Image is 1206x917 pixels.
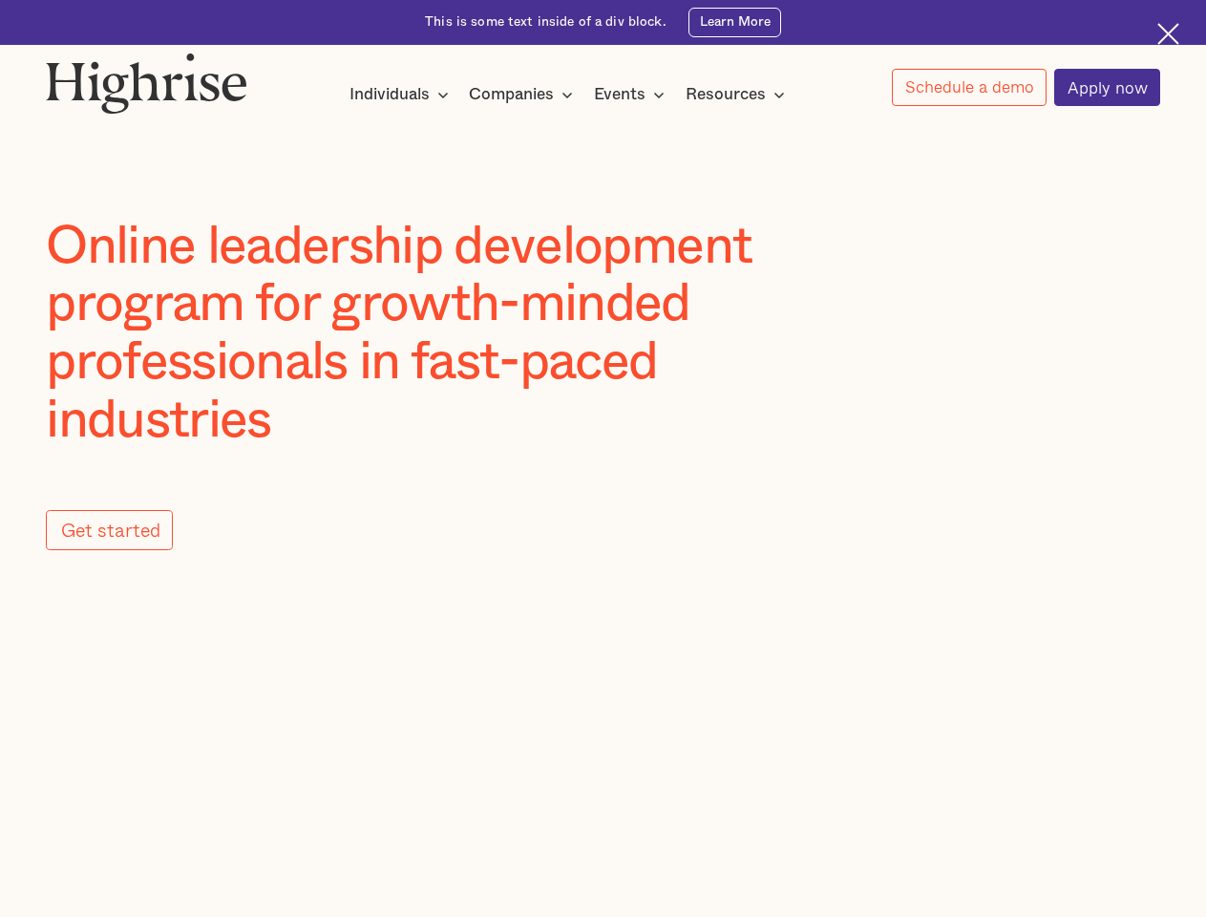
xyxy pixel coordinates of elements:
div: Resources [686,83,791,106]
img: Cross icon [1157,23,1179,45]
div: Individuals [349,83,430,106]
div: Individuals [349,83,455,106]
a: Learn More [688,8,780,37]
a: Schedule a demo [892,69,1047,106]
div: Resources [686,83,766,106]
div: Companies [469,83,579,106]
div: Events [594,83,645,106]
h1: Online leadership development program for growth-minded professionals in fast-paced industries [46,219,858,451]
div: This is some text inside of a div block. [425,13,666,32]
img: Highrise logo [46,53,247,114]
a: Apply now [1054,69,1160,106]
div: Companies [469,83,554,106]
div: Events [594,83,670,106]
a: Get started [46,510,173,550]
